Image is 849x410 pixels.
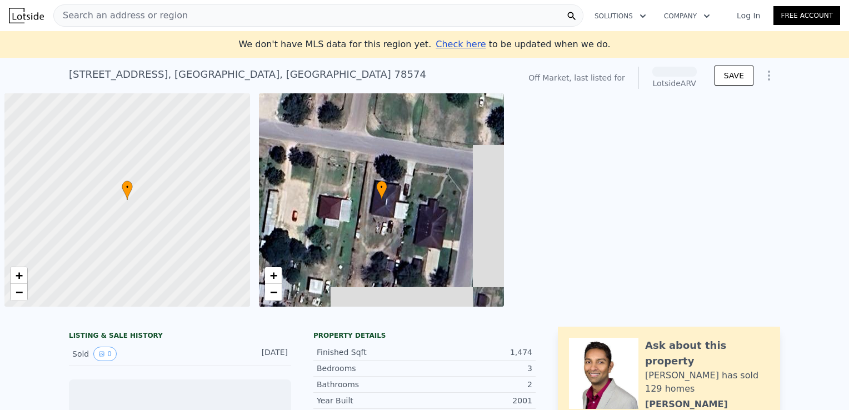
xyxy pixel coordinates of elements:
[528,72,625,83] div: Off Market, last listed for
[265,267,282,284] a: Zoom in
[436,39,486,49] span: Check here
[425,379,532,390] div: 2
[436,38,610,51] div: to be updated when we do.
[72,347,171,361] div: Sold
[93,347,117,361] button: View historical data
[9,8,44,23] img: Lotside
[645,338,769,369] div: Ask about this property
[122,181,133,200] div: •
[723,10,773,21] a: Log In
[317,363,425,374] div: Bedrooms
[655,6,719,26] button: Company
[376,182,387,192] span: •
[586,6,655,26] button: Solutions
[265,284,282,301] a: Zoom out
[773,6,840,25] a: Free Account
[645,369,769,396] div: [PERSON_NAME] has sold 129 homes
[269,285,277,299] span: −
[69,331,291,342] div: LISTING & SALE HISTORY
[317,395,425,406] div: Year Built
[715,66,753,86] button: SAVE
[425,395,532,406] div: 2001
[652,78,697,89] div: Lotside ARV
[122,182,133,192] span: •
[11,267,27,284] a: Zoom in
[313,331,536,340] div: Property details
[16,285,23,299] span: −
[376,181,387,200] div: •
[317,347,425,358] div: Finished Sqft
[758,64,780,87] button: Show Options
[69,67,426,82] div: [STREET_ADDRESS] , [GEOGRAPHIC_DATA] , [GEOGRAPHIC_DATA] 78574
[11,284,27,301] a: Zoom out
[269,268,277,282] span: +
[238,347,288,361] div: [DATE]
[425,347,532,358] div: 1,474
[238,38,610,51] div: We don't have MLS data for this region yet.
[54,9,188,22] span: Search an address or region
[16,268,23,282] span: +
[425,363,532,374] div: 3
[317,379,425,390] div: Bathrooms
